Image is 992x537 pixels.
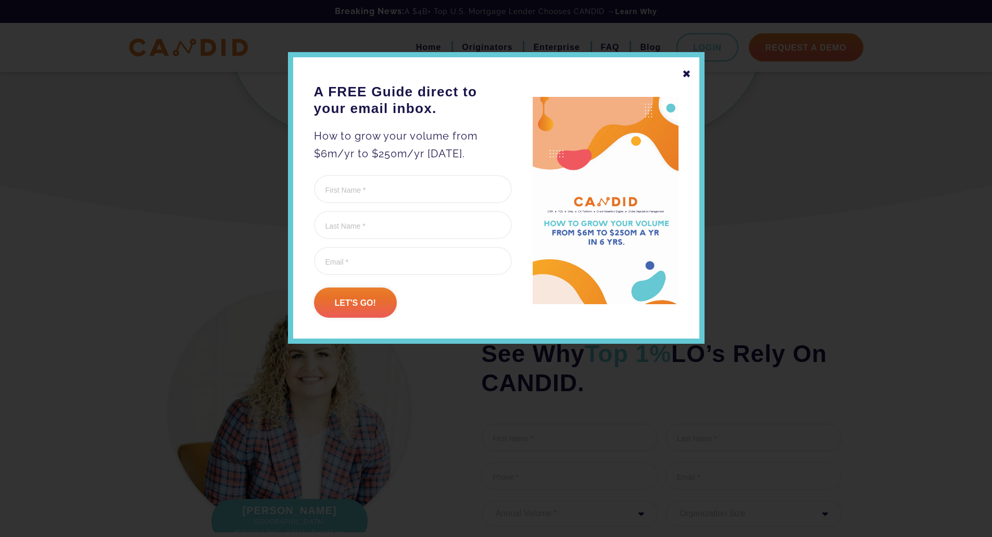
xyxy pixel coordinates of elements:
[533,97,679,305] img: A FREE Guide direct to your email inbox.
[314,288,397,318] input: Let's go!
[314,247,512,275] input: Email *
[682,65,692,83] div: ✖
[314,175,512,203] input: First Name *
[314,211,512,239] input: Last Name *
[314,83,512,117] h3: A FREE Guide direct to your email inbox.
[314,127,512,163] p: How to grow your volume from $6m/yr to $250m/yr [DATE].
